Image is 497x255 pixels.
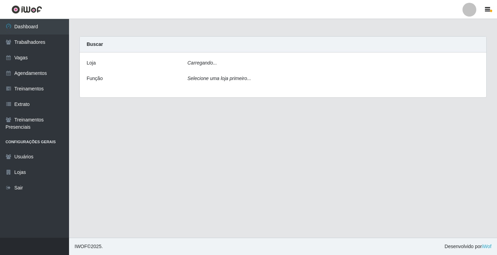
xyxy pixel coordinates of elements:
[445,243,491,250] span: Desenvolvido por
[187,76,251,81] i: Selecione uma loja primeiro...
[482,244,491,249] a: iWof
[87,75,103,82] label: Função
[87,59,96,67] label: Loja
[87,41,103,47] strong: Buscar
[75,244,87,249] span: IWOF
[11,5,42,14] img: CoreUI Logo
[187,60,217,66] i: Carregando...
[75,243,103,250] span: © 2025 .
